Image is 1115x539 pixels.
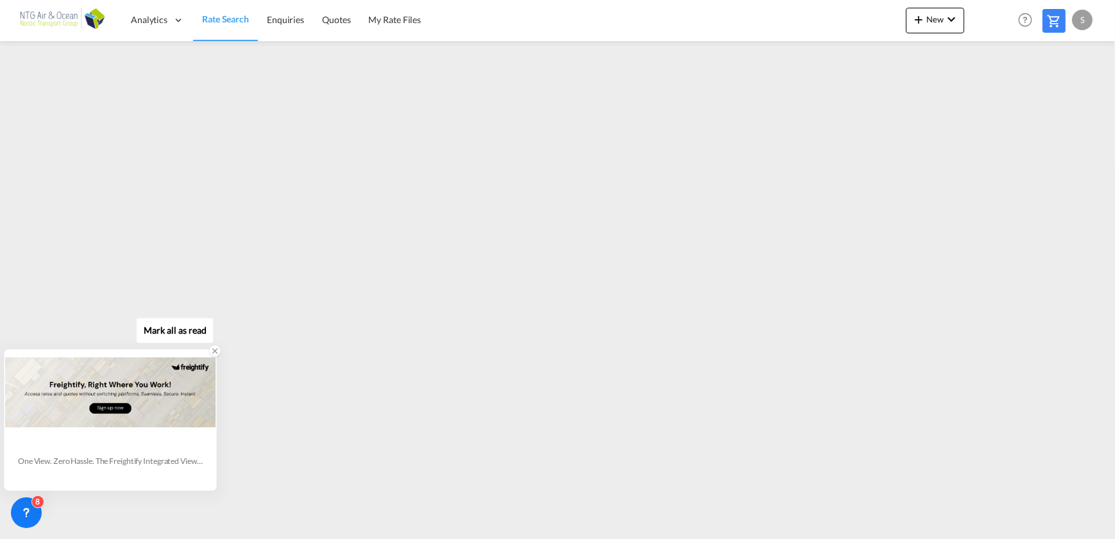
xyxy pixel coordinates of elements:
[911,14,959,24] span: New
[1072,10,1093,30] div: S
[944,12,959,27] md-icon: icon-chevron-down
[19,6,106,35] img: af31b1c0b01f11ecbc353f8e72265e29.png
[131,13,167,26] span: Analytics
[1014,9,1043,32] div: Help
[322,14,350,25] span: Quotes
[202,13,249,24] span: Rate Search
[1014,9,1036,31] span: Help
[369,14,421,25] span: My Rate Files
[911,12,926,27] md-icon: icon-plus 400-fg
[906,8,964,33] button: icon-plus 400-fgNewicon-chevron-down
[267,14,304,25] span: Enquiries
